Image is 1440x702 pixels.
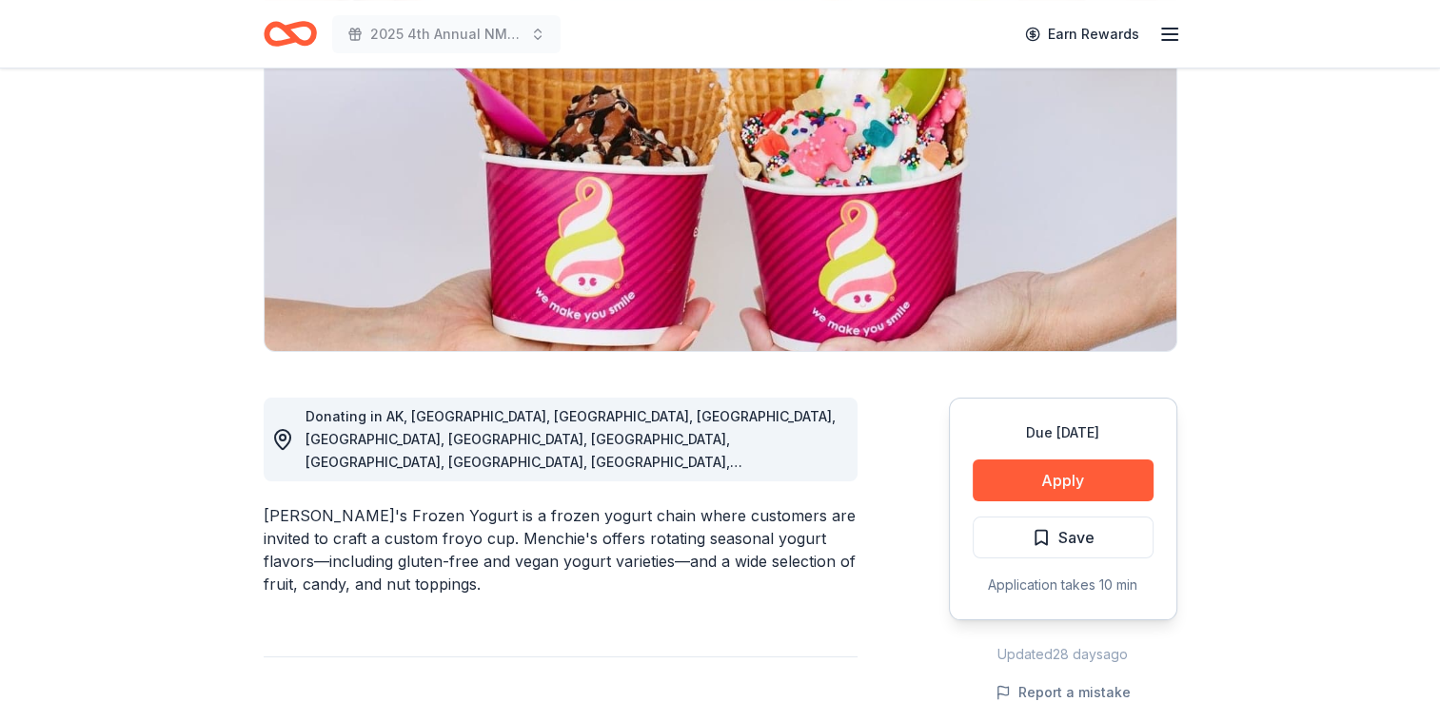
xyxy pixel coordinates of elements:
button: Save [973,517,1154,558]
span: Donating in AK, [GEOGRAPHIC_DATA], [GEOGRAPHIC_DATA], [GEOGRAPHIC_DATA], [GEOGRAPHIC_DATA], [GEOG... [306,408,836,653]
button: 2025 4th Annual NMAEYC Snowball Gala [332,15,561,53]
div: Due [DATE] [973,421,1154,444]
div: Updated 28 days ago [949,643,1177,666]
a: Home [264,11,317,56]
button: Apply [973,459,1154,501]
a: Earn Rewards [1014,17,1151,51]
span: Save [1058,525,1095,550]
div: Application takes 10 min [973,574,1154,596]
div: [PERSON_NAME]'s Frozen Yogurt is a frozen yogurt chain where customers are invited to craft a cus... [264,504,858,595]
span: 2025 4th Annual NMAEYC Snowball Gala [370,23,523,46]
